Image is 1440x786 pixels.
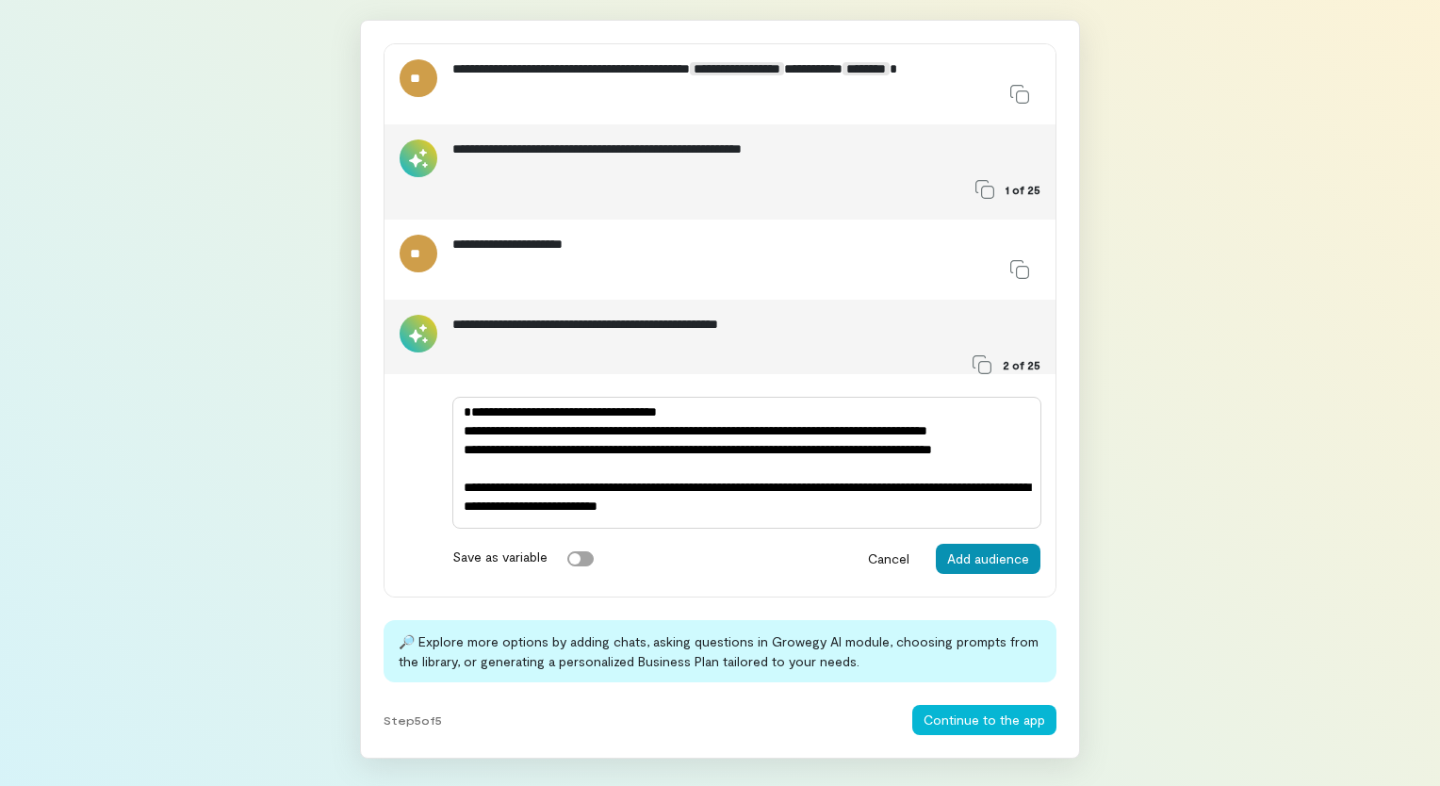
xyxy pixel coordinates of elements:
[1003,357,1040,372] span: 2 of 25
[912,705,1056,735] button: Continue to the app
[384,620,1056,682] div: 🔎 Explore more options by adding chats, asking questions in Growegy AI module, choosing prompts f...
[384,712,442,728] span: Step 5 of 5
[452,548,594,566] label: Save as variable
[1006,182,1040,197] span: 1 of 25
[857,544,921,574] button: Cancel
[936,544,1040,574] button: Add audience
